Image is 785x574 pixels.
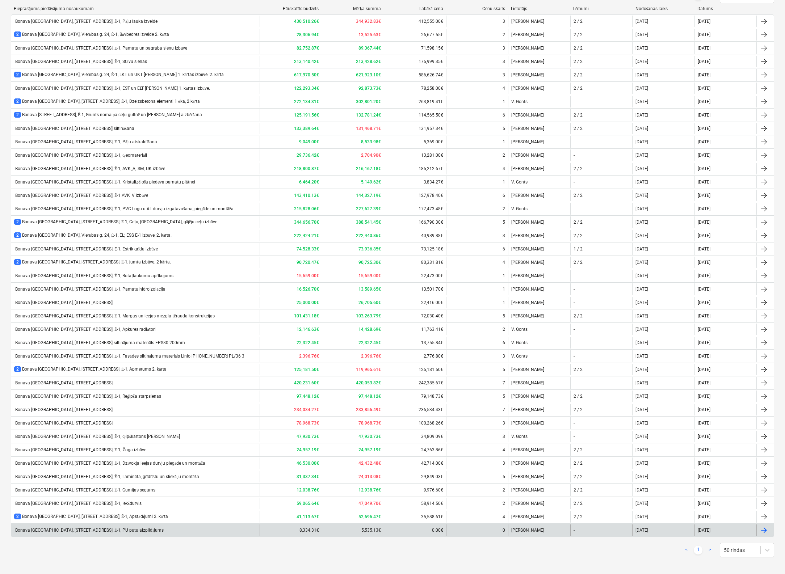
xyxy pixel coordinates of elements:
[297,340,319,345] b: 22,322.45€
[384,203,446,215] div: 177,473.48€
[503,86,505,91] div: 4
[635,327,648,332] div: [DATE]
[384,511,446,523] div: 35,588.61€
[698,59,710,64] div: [DATE]
[14,166,165,172] div: Bonava [GEOGRAPHIC_DATA], [STREET_ADDRESS], Ē-1, AVK_A; SM; UK izbūve
[508,270,570,282] div: [PERSON_NAME]
[574,139,575,144] div: -
[294,220,319,225] b: 344,656.70€
[14,259,21,265] span: 2
[574,380,575,385] div: -
[384,176,446,188] div: 3,834.27€
[503,19,505,24] div: 3
[263,6,319,12] div: Pārskatīts budžets
[297,273,319,278] b: 15,659.00€
[384,377,446,389] div: 242,385.67€
[358,394,381,399] b: 97,448.12€
[14,206,235,212] div: Bonava [GEOGRAPHIC_DATA], [STREET_ADDRESS], Ē-1, PVC Logu u AL durvju izgatavošana, piegāde un mo...
[574,59,583,64] div: 2 / 2
[299,180,319,185] b: 6,464.20€
[384,524,446,536] div: 0.00€
[297,327,319,332] b: 12,146.63€
[635,300,648,305] div: [DATE]
[635,273,648,278] div: [DATE]
[294,367,319,372] b: 125,181.50€
[508,257,570,268] div: [PERSON_NAME]
[503,126,505,131] div: 5
[574,206,575,211] div: -
[356,313,381,318] b: 103,263.79€
[384,270,446,282] div: 22,473.00€
[14,126,134,131] div: Bonava [GEOGRAPHIC_DATA], [STREET_ADDRESS] siltināšana
[14,219,217,225] div: Bonava [GEOGRAPHIC_DATA], [STREET_ADDRESS], Ē-1, Ceļu, [GEOGRAPHIC_DATA], gājēju ceļu izbūve
[508,96,570,107] div: V. Gonts
[14,273,173,279] div: Bonava [GEOGRAPHIC_DATA], [STREET_ADDRESS], Ē-1, Rotaļlaukumu aprīkojums
[574,260,583,265] div: 2 / 2
[698,367,710,372] div: [DATE]
[14,366,167,372] div: Bonava [GEOGRAPHIC_DATA], [STREET_ADDRESS], Ē-1, Apmetums 2. kārta
[384,243,446,255] div: 73,125.18€
[384,471,446,482] div: 29,849.03€
[508,377,570,389] div: [PERSON_NAME]
[384,417,446,429] div: 100,268.26€
[358,260,381,265] b: 90,725.30€
[508,16,570,27] div: [PERSON_NAME]
[698,126,710,131] div: [DATE]
[574,180,575,185] div: -
[14,259,171,265] div: Bonava [GEOGRAPHIC_DATA], [STREET_ADDRESS], Ē-1, jumta izbūve. 2 kārta.
[508,431,570,442] div: V. Gonts
[503,354,505,359] div: 3
[574,367,583,372] div: 2 / 2
[574,99,575,104] div: -
[384,444,446,456] div: 24,763.86€
[508,484,570,496] div: [PERSON_NAME]
[508,391,570,402] div: [PERSON_NAME]
[574,113,583,118] div: 2 / 2
[384,42,446,54] div: 71,598.15€
[358,327,381,332] b: 14,428.69€
[294,86,319,91] b: 122,293.34€
[294,72,319,77] b: 617,970.50€
[356,99,381,104] b: 302,801.20€
[574,126,583,131] div: 2 / 2
[698,19,710,24] div: [DATE]
[698,260,710,265] div: [DATE]
[503,246,505,252] div: 6
[297,300,319,305] b: 25,000.00€
[574,19,583,24] div: 2 / 2
[698,340,710,345] div: [DATE]
[698,99,710,104] div: [DATE]
[14,72,21,77] span: 2
[294,126,319,131] b: 133,389.64€
[574,287,575,292] div: -
[503,113,505,118] div: 6
[508,324,570,335] div: V. Gonts
[14,86,210,91] div: Bonava [GEOGRAPHIC_DATA], [STREET_ADDRESS], Ē-1, EST un ELT [PERSON_NAME] 1. kārtas izbūve.
[14,59,147,64] div: Bonava [GEOGRAPHIC_DATA], [STREET_ADDRESS], Ē-1, Stāvu sienas
[14,394,161,399] div: Bonava [GEOGRAPHIC_DATA], [STREET_ADDRESS], Ē-1, Reģipša starpsienas
[503,367,505,372] div: 5
[574,354,575,359] div: -
[322,524,384,536] div: 5,535.13€
[14,98,200,105] div: Bonava [GEOGRAPHIC_DATA], [STREET_ADDRESS], Ē-1, Dzelzsbetona elementi 1 ēka, 2 kārta
[508,83,570,94] div: [PERSON_NAME]
[297,394,319,399] b: 97,448.12€
[698,246,710,252] div: [DATE]
[14,112,21,118] span: 2
[635,32,648,37] div: [DATE]
[508,203,570,215] div: V. Gonts
[356,126,381,131] b: 131,468.71€
[508,243,570,255] div: [PERSON_NAME]
[260,524,322,536] div: 8,334.31€
[503,260,505,265] div: 4
[503,193,505,198] div: 6
[14,246,158,252] div: Bonava [GEOGRAPHIC_DATA], [STREET_ADDRESS], E-1, Estrik grīdu izbūve
[503,32,505,37] div: 2
[384,216,446,228] div: 166,790.30€
[635,354,648,359] div: [DATE]
[14,193,148,198] div: Bonava [GEOGRAPHIC_DATA], [STREET_ADDRESS], Ē-1 AVK_V izbūve
[574,313,583,318] div: 2 / 2
[511,6,567,12] div: Lietotājs
[384,364,446,375] div: 125,181.50€
[14,31,21,37] span: 2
